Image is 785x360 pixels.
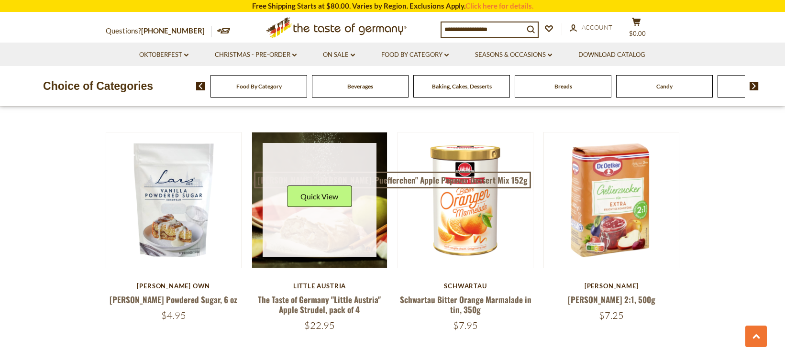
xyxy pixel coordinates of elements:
[258,294,381,316] a: The Taste of Germany "Little Austria" Apple Strudel, pack of 4
[236,83,282,90] a: Food By Category
[196,82,205,90] img: previous arrow
[570,22,612,33] a: Account
[554,83,572,90] a: Breads
[110,294,237,305] a: [PERSON_NAME] Powdered Sugar, 6 oz
[398,132,533,268] img: Schwartau Bitter Orange Marmalade in tin, 350g
[656,83,673,90] a: Candy
[139,50,188,60] a: Oktoberfest
[750,82,759,90] img: next arrow
[323,50,355,60] a: On Sale
[141,26,205,35] a: [PHONE_NUMBER]
[287,185,352,207] button: Quick View
[400,294,531,316] a: Schwartau Bitter Orange Marmalade in tin, 350g
[568,294,655,305] a: [PERSON_NAME] 2:1, 500g
[254,172,531,189] a: [PERSON_NAME] "[PERSON_NAME]-Puefferchen" Apple Popover Dessert Mix 152g
[304,319,335,331] span: $22.95
[465,1,533,10] a: Click here for details.
[432,83,492,90] a: Baking, Cakes, Desserts
[578,50,645,60] a: Download Catalog
[381,50,449,60] a: Food By Category
[544,132,679,268] img: Dr. Oetker Gelierzucker 2:1, 500g
[543,282,680,290] div: [PERSON_NAME]
[582,23,612,31] span: Account
[161,309,186,321] span: $4.95
[475,50,552,60] a: Seasons & Occasions
[629,30,646,37] span: $0.00
[453,319,478,331] span: $7.95
[252,282,388,290] div: little austria
[599,309,624,321] span: $7.25
[398,282,534,290] div: Schwartau
[106,282,242,290] div: [PERSON_NAME] Own
[215,50,297,60] a: Christmas - PRE-ORDER
[622,17,651,41] button: $0.00
[106,132,242,268] img: Lars Vanilla Powdered Sugar, 6 oz
[106,25,212,37] p: Questions?
[347,83,373,90] a: Beverages
[252,132,387,268] img: The Taste of Germany "Little Austria" Apple Strudel, pack of 4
